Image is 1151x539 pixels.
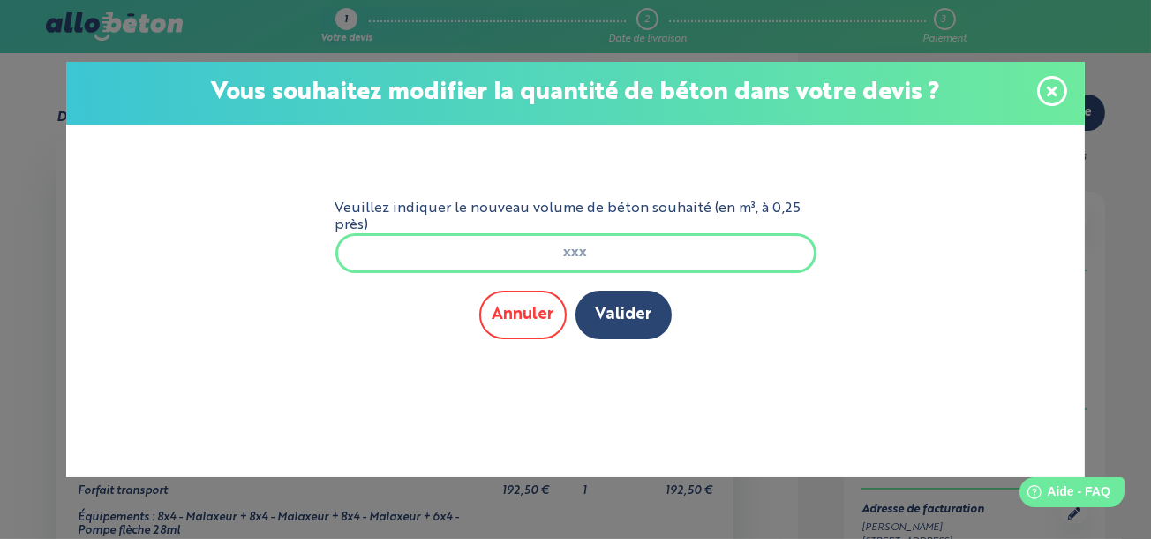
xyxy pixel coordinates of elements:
[84,80,1067,107] p: Vous souhaitez modifier la quantité de béton dans votre devis ?
[575,291,672,339] button: Valider
[479,291,567,339] button: Annuler
[335,201,816,233] label: Veuillez indiquer le nouveau volume de béton souhaité (en m³, à 0,25 près)
[335,233,816,272] input: xxx
[994,470,1132,520] iframe: Help widget launcher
